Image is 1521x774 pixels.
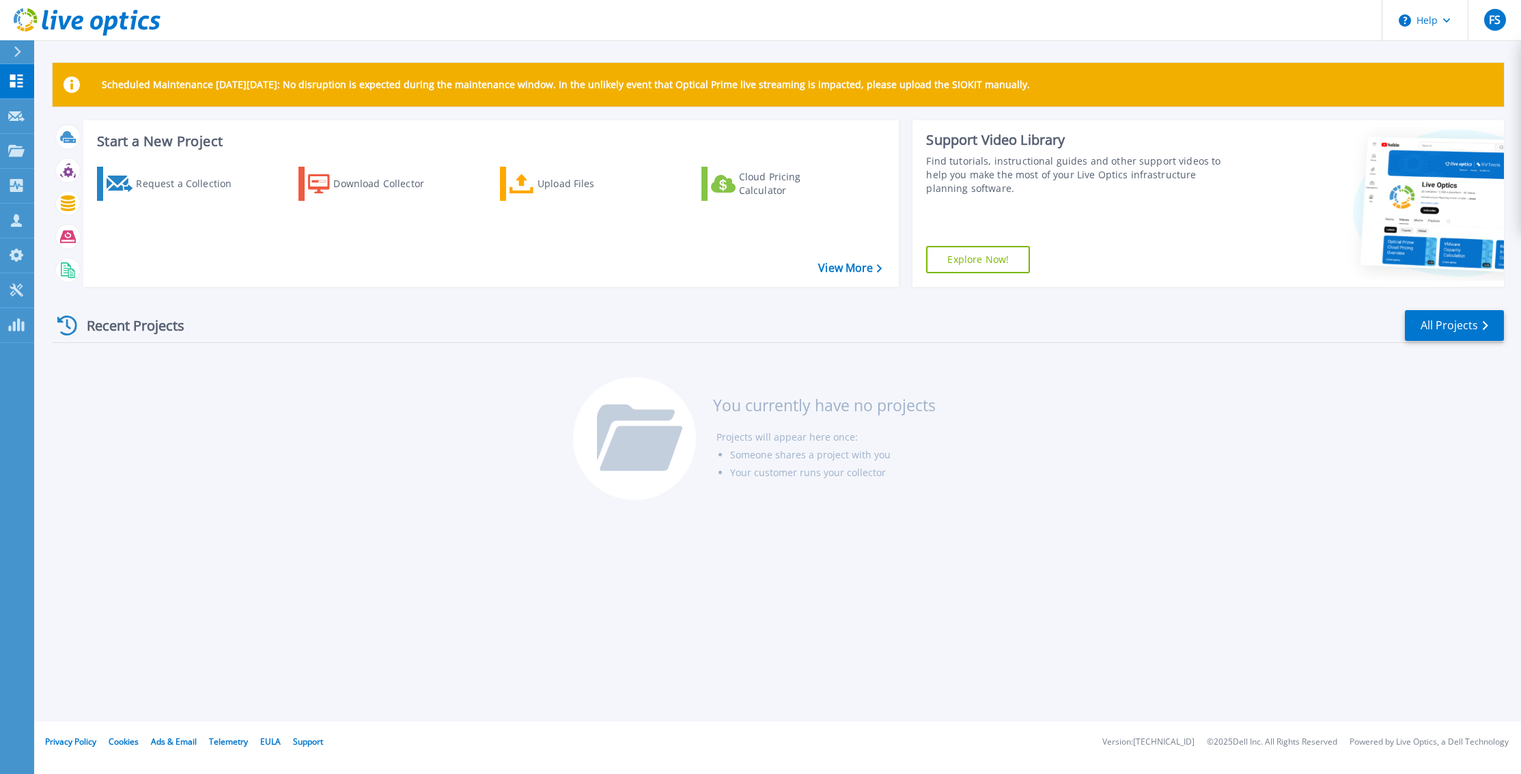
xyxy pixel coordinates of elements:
[926,246,1030,273] a: Explore Now!
[1350,738,1509,747] li: Powered by Live Optics, a Dell Technology
[538,170,647,197] div: Upload Files
[333,170,443,197] div: Download Collector
[53,309,203,342] div: Recent Projects
[260,736,281,747] a: EULA
[701,167,854,201] a: Cloud Pricing Calculator
[293,736,323,747] a: Support
[136,170,245,197] div: Request a Collection
[151,736,197,747] a: Ads & Email
[500,167,652,201] a: Upload Files
[1405,310,1504,341] a: All Projects
[716,428,936,446] li: Projects will appear here once:
[97,167,249,201] a: Request a Collection
[209,736,248,747] a: Telemetry
[818,262,882,275] a: View More
[102,79,1030,90] p: Scheduled Maintenance [DATE][DATE]: No disruption is expected during the maintenance window. In t...
[97,134,882,149] h3: Start a New Project
[730,446,936,464] li: Someone shares a project with you
[730,464,936,482] li: Your customer runs your collector
[926,154,1230,195] div: Find tutorials, instructional guides and other support videos to help you make the most of your L...
[45,736,96,747] a: Privacy Policy
[713,398,936,413] h3: You currently have no projects
[926,131,1230,149] div: Support Video Library
[109,736,139,747] a: Cookies
[739,170,848,197] div: Cloud Pricing Calculator
[1102,738,1195,747] li: Version: [TECHNICAL_ID]
[298,167,451,201] a: Download Collector
[1207,738,1337,747] li: © 2025 Dell Inc. All Rights Reserved
[1489,14,1501,25] span: FS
